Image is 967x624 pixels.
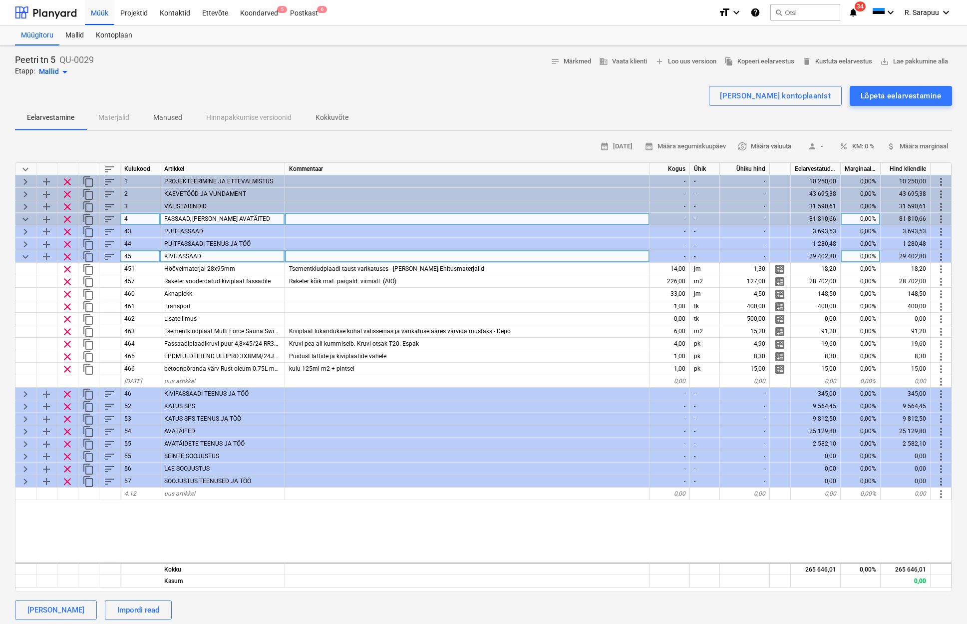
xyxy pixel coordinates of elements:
[690,325,720,338] div: m2
[690,288,720,300] div: jm
[596,139,637,154] button: [DATE]
[791,400,841,413] div: 9 564,45
[82,176,94,188] span: Dubleeri kategooriat
[316,112,348,123] p: Kokkuvõte
[720,313,770,325] div: 500,00
[690,275,720,288] div: m2
[61,251,73,263] span: Eemalda rida
[720,263,770,275] div: 1,30
[808,142,817,151] span: person
[935,188,947,200] span: Rohkem toiminguid
[650,263,690,275] div: 14,00
[935,338,947,350] span: Rohkem toiminguid
[82,238,94,250] span: Dubleeri kategooriat
[738,142,747,151] span: currency_exchange
[791,163,841,175] div: Eelarvestatud maksumus
[160,163,285,175] div: Artikkel
[791,250,841,263] div: 29 402,80
[103,176,115,188] span: Sorteeri read kategooriasiseselt
[641,139,730,154] button: Määra aegumiskuupäev
[82,226,94,238] span: Dubleeri kategooriat
[650,338,690,350] div: 4,00
[841,325,881,338] div: 0,00%
[881,163,931,175] div: Hind kliendile
[120,350,160,363] div: 465
[720,375,770,388] div: 0,00
[19,213,31,225] span: Ahenda kategooria
[19,413,31,425] span: Laienda kategooriat
[881,363,931,375] div: 15,00
[120,300,160,313] div: 461
[82,313,94,325] span: Dubleeri rida
[120,413,160,425] div: 53
[82,288,94,300] span: Dubleeri rida
[935,388,947,400] span: Rohkem toiminguid
[103,238,115,250] span: Sorteeri read kategooriasiseselt
[935,238,947,250] span: Rohkem toiminguid
[61,351,73,363] span: Eemalda rida
[650,363,690,375] div: 1,00
[120,188,160,200] div: 2
[40,251,52,263] span: Lisa reale alamkategooria
[720,200,770,213] div: -
[599,57,608,66] span: business
[720,238,770,250] div: -
[61,388,73,400] span: Eemalda rida
[40,401,52,413] span: Lisa reale alamkategooria
[645,142,653,151] span: calendar_month
[839,141,875,152] span: KM: 0 %
[120,388,160,400] div: 46
[935,226,947,238] span: Rohkem toiminguid
[600,141,633,152] span: [DATE]
[690,350,720,363] div: pk
[709,86,842,106] button: [PERSON_NAME] kontoplaanist
[19,226,31,238] span: Laienda kategooriat
[881,188,931,200] div: 43 695,38
[90,25,138,45] div: Kontoplaan
[650,188,690,200] div: -
[82,201,94,213] span: Dubleeri kategooriat
[650,413,690,425] div: -
[774,263,786,275] span: Halda rea detailset jaotust
[690,225,720,238] div: -
[841,263,881,275] div: 0,00%
[650,388,690,400] div: -
[841,250,881,263] div: 0,00%
[720,350,770,363] div: 8,30
[61,226,73,238] span: Eemalda rida
[791,363,841,375] div: 15,00
[61,213,73,225] span: Eemalda rida
[791,188,841,200] div: 43 695,38
[734,139,795,154] button: Määra valuuta
[720,388,770,400] div: -
[650,163,690,175] div: Kogus
[720,175,770,188] div: -
[935,363,947,375] span: Rohkem toiminguid
[690,175,720,188] div: -
[791,388,841,400] div: 345,00
[120,363,160,375] div: 466
[803,141,827,152] span: -
[650,275,690,288] div: 226,00
[881,250,931,263] div: 29 402,80
[881,338,931,350] div: 19,60
[19,388,31,400] span: Laienda kategooriat
[791,338,841,350] div: 19,60
[690,263,720,275] div: jm
[841,350,881,363] div: 0,00%
[720,288,770,300] div: 4,50
[841,200,881,213] div: 0,00%
[285,163,650,175] div: Kommentaar
[881,200,931,213] div: 31 590,61
[317,6,327,13] span: 6
[82,401,94,413] span: Dubleeri kategooriat
[841,400,881,413] div: 0,00%
[551,56,591,67] span: Märkmed
[690,163,720,175] div: Ühik
[120,313,160,325] div: 462
[770,4,840,21] button: Otsi
[881,413,931,425] div: 9 812,50
[791,225,841,238] div: 3 693,53
[690,250,720,263] div: -
[650,400,690,413] div: -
